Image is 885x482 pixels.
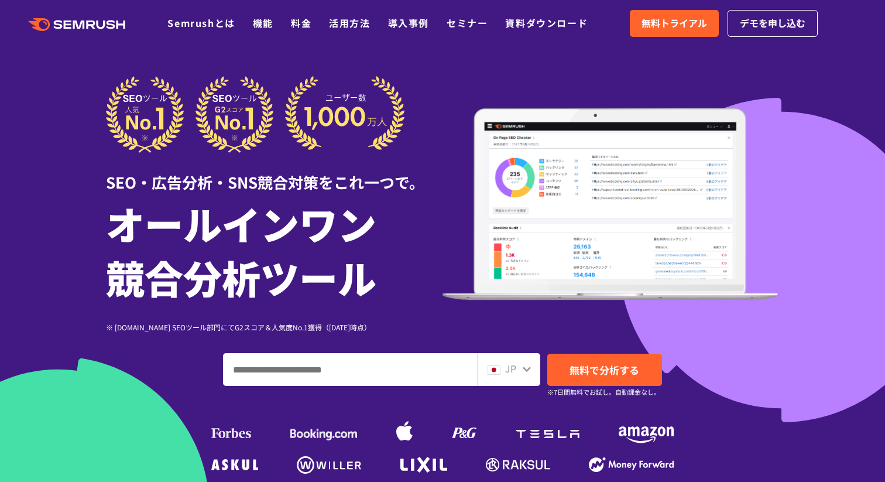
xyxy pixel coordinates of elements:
a: 無料トライアル [630,10,719,37]
a: 導入事例 [388,16,429,30]
a: 無料で分析する [547,354,662,386]
span: 無料トライアル [642,16,707,31]
a: 資料ダウンロード [505,16,588,30]
a: 活用方法 [329,16,370,30]
span: JP [505,361,516,375]
div: ※ [DOMAIN_NAME] SEOツール部門にてG2スコア＆人気度No.1獲得（[DATE]時点） [106,322,442,333]
a: Semrushとは [167,16,235,30]
input: ドメイン、キーワードまたはURLを入力してください [224,354,477,385]
a: 料金 [291,16,311,30]
a: 機能 [253,16,273,30]
div: SEO・広告分析・SNS競合対策をこれ一つで。 [106,153,442,193]
a: セミナー [447,16,488,30]
h1: オールインワン 競合分析ツール [106,196,442,304]
span: デモを申し込む [740,16,805,31]
a: デモを申し込む [728,10,818,37]
small: ※7日間無料でお試し。自動課金なし。 [547,387,660,398]
span: 無料で分析する [570,363,639,377]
